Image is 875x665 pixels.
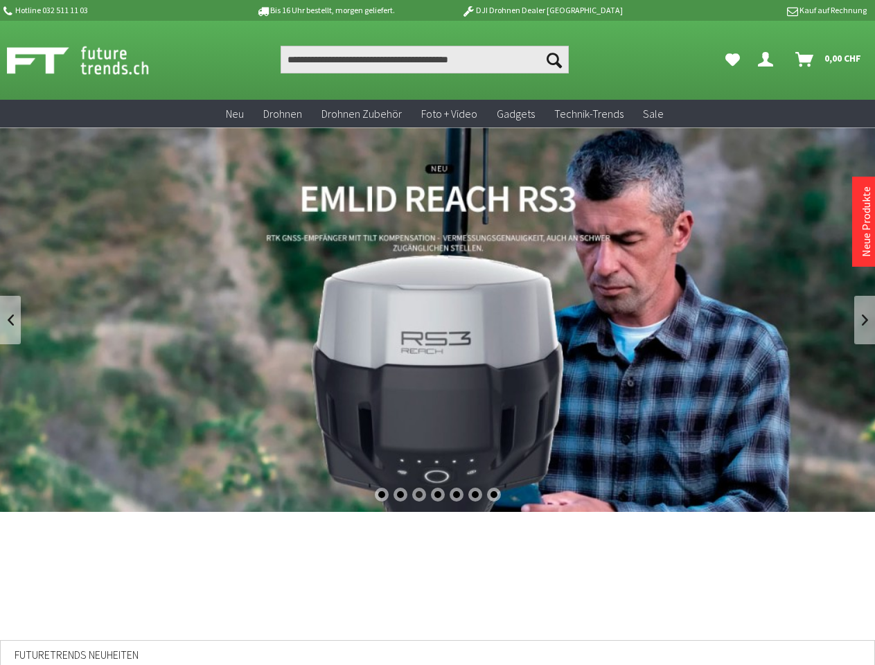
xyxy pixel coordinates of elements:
div: 6 [468,488,482,502]
p: Hotline 032 511 11 03 [1,2,218,19]
a: Dein Konto [752,46,784,73]
span: Gadgets [497,107,535,121]
div: 1 [375,488,389,502]
img: Shop Futuretrends - zur Startseite wechseln [7,43,179,78]
button: Suchen [540,46,569,73]
a: Meine Favoriten [718,46,747,73]
a: Technik-Trends [545,100,633,128]
span: Foto + Video [421,107,477,121]
a: Drohnen [254,100,312,128]
a: Warenkorb [790,46,868,73]
div: 7 [487,488,501,502]
div: 3 [412,488,426,502]
a: Neu [216,100,254,128]
p: DJI Drohnen Dealer [GEOGRAPHIC_DATA] [434,2,650,19]
span: 0,00 CHF [824,47,861,69]
input: Produkt, Marke, Kategorie, EAN, Artikelnummer… [281,46,569,73]
span: Drohnen [263,107,302,121]
p: Kauf auf Rechnung [651,2,867,19]
div: 4 [431,488,445,502]
a: Gadgets [487,100,545,128]
span: Drohnen Zubehör [321,107,402,121]
a: Neue Produkte [859,186,873,257]
a: Foto + Video [412,100,487,128]
div: 5 [450,488,463,502]
span: Sale [643,107,664,121]
span: Neu [226,107,244,121]
span: Technik-Trends [554,107,624,121]
a: Sale [633,100,673,128]
p: Bis 16 Uhr bestellt, morgen geliefert. [218,2,434,19]
a: Drohnen Zubehör [312,100,412,128]
div: 2 [394,488,407,502]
